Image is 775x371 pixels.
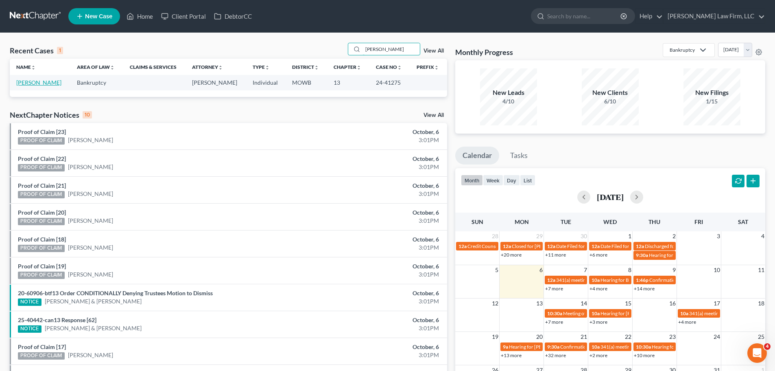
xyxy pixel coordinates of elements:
[535,332,544,342] span: 20
[592,310,600,316] span: 10a
[503,147,535,165] a: Tasks
[304,244,439,252] div: 3:01PM
[597,193,624,201] h2: [DATE]
[356,65,361,70] i: unfold_more
[509,344,572,350] span: Hearing for [PERSON_NAME]
[57,47,63,54] div: 1
[501,352,522,358] a: +13 more
[304,351,439,359] div: 3:01PM
[334,64,361,70] a: Chapterunfold_more
[683,88,740,97] div: New Filings
[547,344,559,350] span: 9:30a
[304,217,439,225] div: 3:01PM
[760,231,765,241] span: 4
[512,243,616,249] span: Closed for [PERSON_NAME] & [PERSON_NAME]
[645,243,716,249] span: Discharged for [PERSON_NAME]
[304,182,439,190] div: October, 6
[18,272,65,279] div: PROOF OF CLAIM
[376,64,402,70] a: Case Nounfold_more
[123,59,186,75] th: Claims & Services
[563,310,653,316] span: Meeting of Creditors for [PERSON_NAME]
[757,332,765,342] span: 25
[483,175,503,186] button: week
[589,285,607,292] a: +4 more
[304,155,439,163] div: October, 6
[560,344,653,350] span: Confirmation Hearing for [PERSON_NAME]
[547,310,562,316] span: 10:30a
[539,265,544,275] span: 6
[680,310,688,316] span: 10a
[18,209,66,216] a: Proof of Claim [20]
[713,265,721,275] span: 10
[515,218,529,225] span: Mon
[417,64,439,70] a: Prefixunfold_more
[649,252,712,258] span: Hearing for [PERSON_NAME]
[68,136,113,144] a: [PERSON_NAME]
[480,88,537,97] div: New Leads
[304,297,439,305] div: 3:01PM
[304,128,439,136] div: October, 6
[18,191,65,198] div: PROOF OF CLAIM
[547,277,555,283] span: 12a
[18,290,213,296] a: 20-60906-btf13 Order CONDITIONALLY Denying Trustees Motion to Dismiss
[253,64,270,70] a: Typeunfold_more
[10,110,92,120] div: NextChapter Notices
[624,332,632,342] span: 22
[304,163,439,171] div: 3:01PM
[424,112,444,118] a: View All
[535,299,544,308] span: 13
[678,319,696,325] a: +4 more
[246,75,286,90] td: Individual
[18,155,66,162] a: Proof of Claim [22]
[480,97,537,105] div: 4/10
[545,352,566,358] a: +32 more
[68,163,113,171] a: [PERSON_NAME]
[503,344,508,350] span: 9a
[634,352,655,358] a: +10 more
[757,299,765,308] span: 18
[192,64,223,70] a: Attorneyunfold_more
[670,46,695,53] div: Bankruptcy
[757,265,765,275] span: 11
[363,43,420,55] input: Search by name...
[672,231,677,241] span: 2
[455,47,513,57] h3: Monthly Progress
[68,190,113,198] a: [PERSON_NAME]
[18,236,66,243] a: Proof of Claim [18]
[764,343,771,350] span: 4
[68,351,113,359] a: [PERSON_NAME]
[589,252,607,258] a: +6 more
[635,9,663,24] a: Help
[494,265,499,275] span: 5
[716,231,721,241] span: 3
[304,235,439,244] div: October, 6
[694,218,703,225] span: Fri
[265,65,270,70] i: unfold_more
[16,79,61,86] a: [PERSON_NAME]
[592,344,600,350] span: 10a
[68,270,113,279] a: [PERSON_NAME]
[18,128,66,135] a: Proof of Claim [23]
[304,270,439,279] div: 3:01PM
[304,316,439,324] div: October, 6
[31,65,36,70] i: unfold_more
[547,243,555,249] span: 12a
[545,252,566,258] a: +11 more
[491,231,499,241] span: 28
[627,265,632,275] span: 8
[535,231,544,241] span: 29
[434,65,439,70] i: unfold_more
[218,65,223,70] i: unfold_more
[547,9,622,24] input: Search by name...
[304,190,439,198] div: 3:01PM
[467,243,552,249] span: Credit Counseling for [PERSON_NAME]
[672,265,677,275] span: 9
[304,324,439,332] div: 3:01PM
[461,175,483,186] button: month
[747,343,767,363] iframe: Intercom live chat
[520,175,535,186] button: list
[582,97,639,105] div: 6/10
[122,9,157,24] a: Home
[10,46,63,55] div: Recent Cases
[292,64,319,70] a: Districtunfold_more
